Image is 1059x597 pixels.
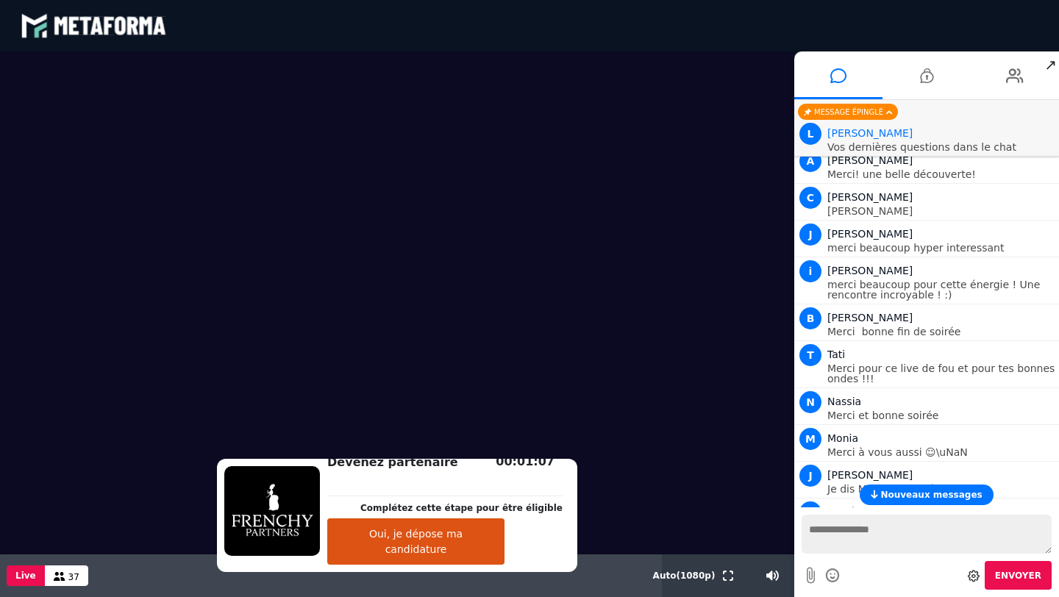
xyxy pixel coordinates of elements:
[827,169,1055,179] p: Merci! une belle découverte!
[880,490,982,500] span: Nouveaux messages
[327,454,563,471] h2: Devenez partenaire
[827,363,1055,384] p: Merci pour ce live de fou et pour tes bonnes ondes !!!
[799,224,821,246] span: J
[995,571,1041,581] span: Envoyer
[827,265,913,276] span: [PERSON_NAME]
[985,561,1052,590] button: Envoyer
[827,243,1055,253] p: merci beaucoup hyper interessant
[827,279,1055,300] p: merci beaucoup pour cette énergie ! Une rencontre incroyable ! :)
[799,344,821,366] span: T
[860,485,993,505] button: Nouveaux messages
[827,142,1055,152] p: Vos dernières questions dans le chat
[827,312,913,323] span: [PERSON_NAME]
[827,326,1055,337] p: Merci bonne fin de soirée
[827,432,858,444] span: Monia
[827,396,861,407] span: Nassia
[799,307,821,329] span: B
[827,228,913,240] span: [PERSON_NAME]
[224,466,320,556] img: 1758176636418-X90kMVC3nBIL3z60WzofmoLaWTDHBoMX.png
[327,518,504,565] button: Oui, je dépose ma candidature
[68,572,79,582] span: 37
[799,260,821,282] span: i
[799,150,821,172] span: A
[827,447,1055,457] p: Merci à vous aussi ☺\uNaN️
[799,391,821,413] span: N
[1042,51,1059,78] span: ↗
[827,127,913,139] span: Animateur
[496,454,555,468] span: 00:01:07
[360,501,563,515] p: Complétez cette étape pour être éligible
[827,469,913,481] span: [PERSON_NAME]
[827,410,1055,421] p: Merci et bonne soirée
[799,123,821,145] span: L
[799,428,821,450] span: M
[799,465,821,487] span: J
[798,104,898,120] div: Message épinglé
[650,554,719,597] button: Auto(1080p)
[827,191,913,203] span: [PERSON_NAME]
[7,565,45,586] button: Live
[827,348,845,360] span: Tati
[827,484,1055,494] p: Je dis Merci de la présentation
[827,206,1055,216] p: [PERSON_NAME]
[799,187,821,209] span: C
[653,571,716,581] span: Auto ( 1080 p)
[827,154,913,166] span: [PERSON_NAME]
[827,506,867,518] span: Ophélie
